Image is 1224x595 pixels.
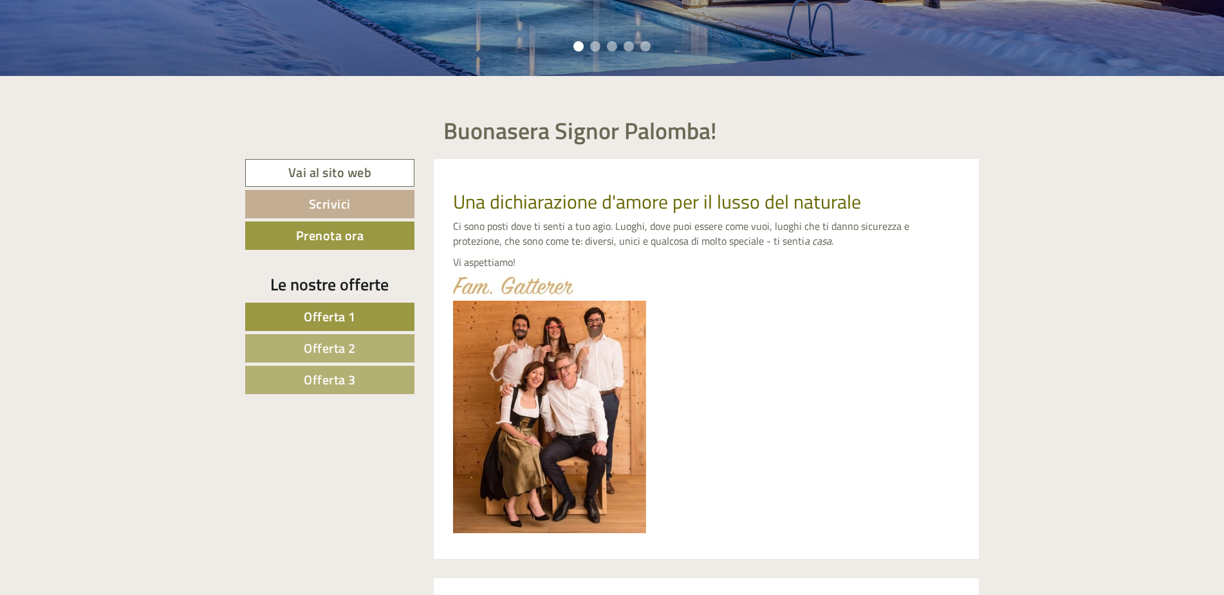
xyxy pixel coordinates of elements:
[453,255,960,270] p: Vi aspettiamo!
[804,233,810,249] em: a
[245,272,414,296] div: Le nostre offerte
[453,187,861,216] span: Una dichiarazione d'amore per il lusso del naturale
[304,338,356,358] span: Offerta 2
[443,118,717,144] h1: Buonasera Signor Palomba!
[245,190,414,218] a: Scrivici
[304,307,356,326] span: Offerta 1
[453,301,646,533] img: image
[812,233,831,249] em: casa
[245,222,414,250] a: Prenota ora
[453,219,960,249] p: Ci sono posti dove ti senti a tuo agio. Luoghi, dove puoi essere come vuoi, luoghi che ti danno s...
[245,159,414,187] a: Vai al sito web
[453,276,573,294] img: image
[304,370,356,390] span: Offerta 3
